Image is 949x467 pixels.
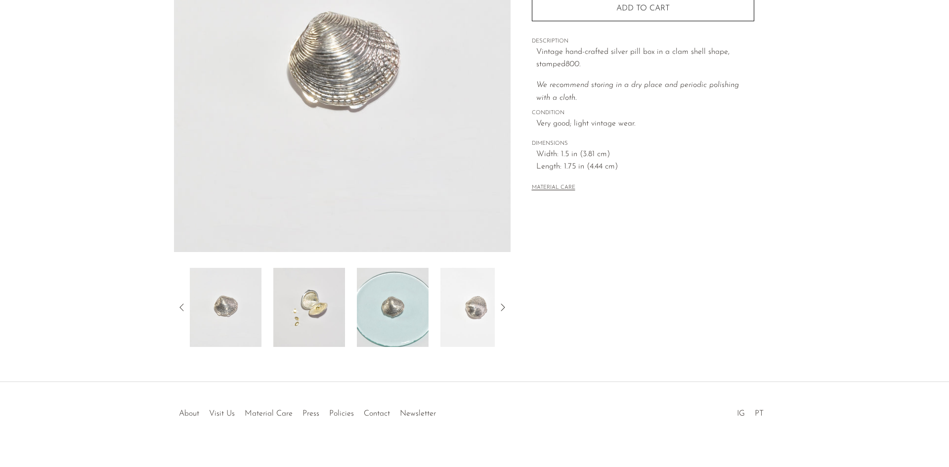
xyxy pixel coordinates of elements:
[174,402,441,421] ul: Quick links
[532,109,754,118] span: CONDITION
[536,81,739,102] i: We recommend storing in a dry place and periodic polishing with a cloth.
[302,410,319,418] a: Press
[536,46,754,71] p: Vintage hand-crafted silver pill box in a clam shell shape, stamped .
[536,118,754,130] span: Very good; light vintage wear.
[364,410,390,418] a: Contact
[245,410,293,418] a: Material Care
[732,402,769,421] ul: Social Medias
[536,148,754,161] span: Width: 1.5 in (3.81 cm)
[755,410,764,418] a: PT
[532,184,575,192] button: MATERIAL CARE
[440,268,512,347] img: Clam Shell Pill Box
[737,410,745,418] a: IG
[532,37,754,46] span: DESCRIPTION
[329,410,354,418] a: Policies
[616,4,670,12] span: Add to cart
[357,268,429,347] img: Clam Shell Pill Box
[179,410,199,418] a: About
[565,60,579,68] em: 800
[532,139,754,148] span: DIMENSIONS
[273,268,345,347] img: Clam Shell Pill Box
[209,410,235,418] a: Visit Us
[190,268,261,347] img: Clam Shell Pill Box
[536,161,754,173] span: Length: 1.75 in (4.44 cm)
